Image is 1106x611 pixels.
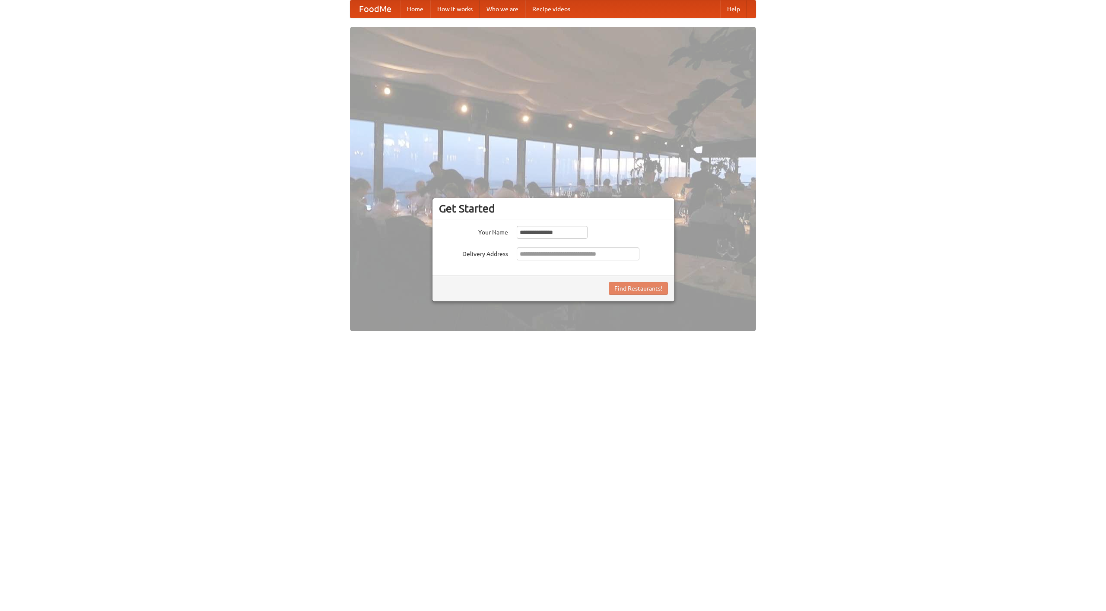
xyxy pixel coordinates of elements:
a: Help [720,0,747,18]
label: Delivery Address [439,247,508,258]
button: Find Restaurants! [609,282,668,295]
a: Recipe videos [525,0,577,18]
h3: Get Started [439,202,668,215]
a: Who we are [480,0,525,18]
a: How it works [430,0,480,18]
a: FoodMe [350,0,400,18]
a: Home [400,0,430,18]
label: Your Name [439,226,508,237]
